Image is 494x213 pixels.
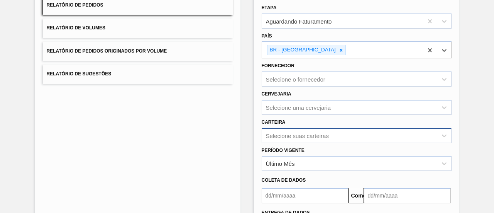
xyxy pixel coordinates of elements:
[47,48,167,54] font: Relatório de Pedidos Originados por Volume
[270,47,336,53] font: BR - [GEOGRAPHIC_DATA]
[266,160,295,167] font: Último Mês
[262,119,286,125] font: Carteira
[349,188,364,203] button: Comeu
[262,148,305,153] font: Período Vigente
[266,18,332,24] font: Aguardando Faturamento
[43,65,233,83] button: Relatório de Sugestões
[262,33,272,39] font: País
[47,72,112,77] font: Relatório de Sugestões
[43,42,233,61] button: Relatório de Pedidos Originados por Volume
[266,76,325,83] font: Selecione o fornecedor
[262,63,294,68] font: Fornecedor
[43,19,233,37] button: Relatório de Volumes
[266,104,331,111] font: Selecione uma cervejaria
[262,177,306,183] font: Coleta de dados
[47,26,105,31] font: Relatório de Volumes
[262,91,291,97] font: Cervejaria
[47,2,103,8] font: Relatório de Pedidos
[262,188,349,203] input: dd/mm/aaaa
[364,188,451,203] input: dd/mm/aaaa
[262,5,277,10] font: Etapa
[266,132,329,139] font: Selecione suas carteiras
[351,193,369,199] font: Comeu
